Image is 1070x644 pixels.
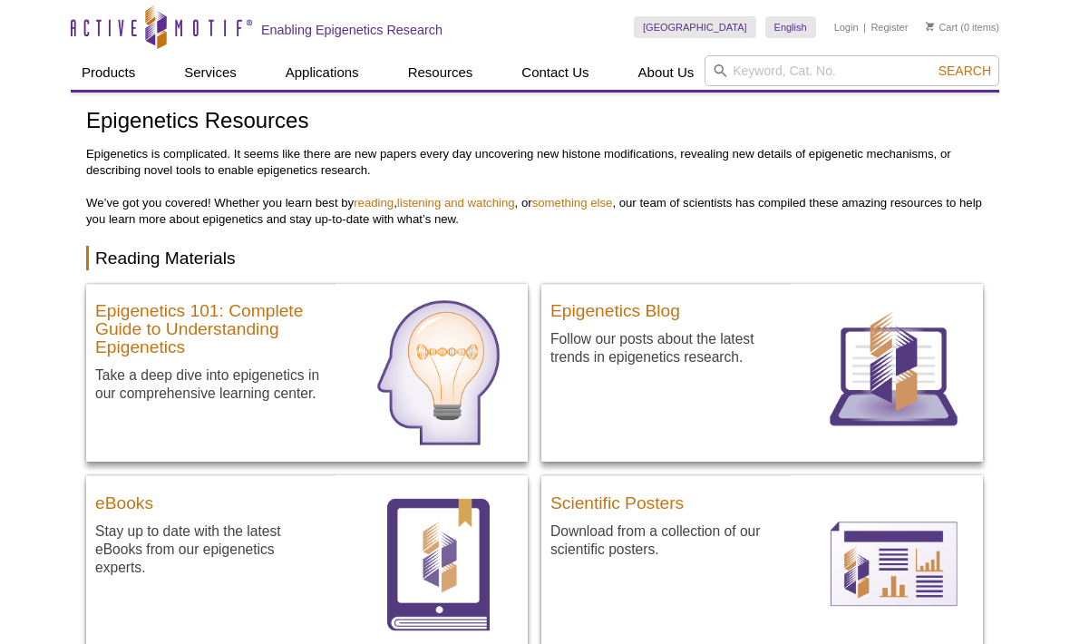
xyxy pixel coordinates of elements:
[397,55,484,90] a: Resources
[95,366,326,403] p: Take a deep dive into epigenetics in our comprehensive learning center.
[926,16,999,38] li: (0 items)
[939,63,991,78] span: Search
[863,16,866,38] li: |
[86,109,984,135] h1: Epigenetics Resources
[354,196,394,210] a: reading
[765,16,816,38] a: English
[511,55,599,90] a: Contact Us
[550,293,782,320] h3: Epigenetics Blog
[86,146,984,228] p: Epigenetics is complicated. It seems like there are new papers every day uncovering new histone m...
[550,485,782,512] h3: Scientific Posters
[871,21,908,34] a: Register
[86,246,984,270] h2: Reading Materials
[349,284,528,463] img: Epigenetics Learning Center
[95,522,326,577] p: Stay up to date with the latest eBooks from our epigenetics experts.
[275,55,370,90] a: Applications
[71,55,146,90] a: Products
[550,522,782,559] p: Download from a collection of our scientific posters.
[933,63,997,79] button: Search
[627,55,705,90] a: About Us
[86,284,528,463] a: Epigenetics 101: Complete Guide to Understanding Epigenetics Take a deep dive into epigenetics in...
[261,22,443,38] h2: Enabling Epigenetics Research
[532,196,613,210] a: something else
[926,22,934,31] img: Your Cart
[705,55,999,86] input: Keyword, Cat. No.
[173,55,248,90] a: Services
[834,21,859,34] a: Login
[541,284,983,463] a: Epigenetics Blog Follow our posts about the latest trends in epigenetics research. Blog
[95,293,326,356] h3: Epigenetics 101: Complete Guide to Understanding Epigenetics
[550,329,782,366] p: Follow our posts about the latest trends in epigenetics research.
[397,196,515,210] a: listening and watching
[804,284,983,463] img: Blog
[926,21,958,34] a: Cart
[634,16,756,38] a: [GEOGRAPHIC_DATA]
[95,485,326,512] h3: eBooks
